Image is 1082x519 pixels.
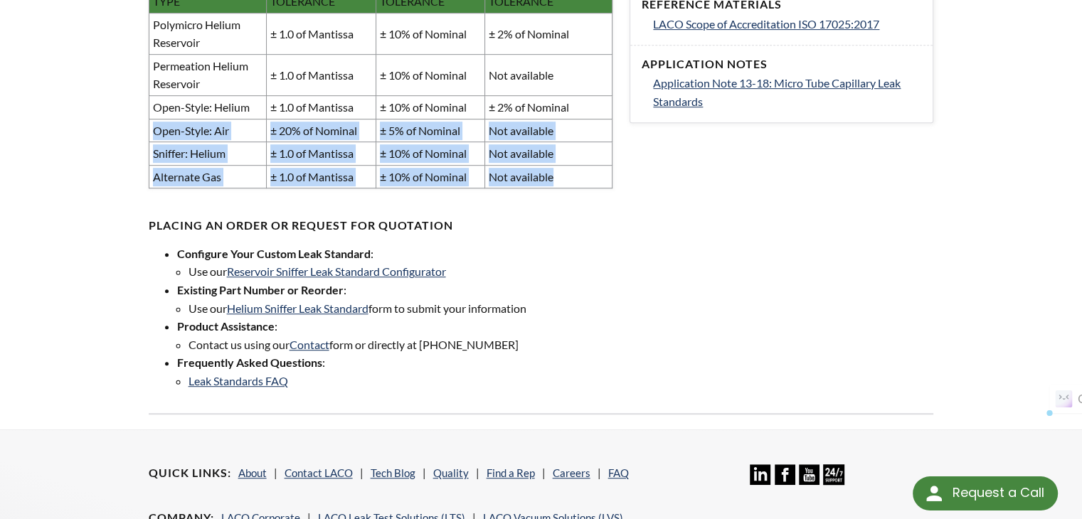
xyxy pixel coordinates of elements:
[238,466,267,479] a: About
[376,13,484,54] td: ± 10% of Nominal
[485,96,612,119] td: ± 2% of Nominal
[189,374,288,387] a: Leak Standards FAQ
[149,142,267,166] td: Sniffer: Helium
[608,466,629,479] a: FAQ
[485,165,612,188] td: Not available
[189,299,613,318] li: Use our form to submit your information
[267,165,376,188] td: ± 1.0 of Mantissa
[227,264,446,278] a: Reservoir Sniffer Leak Standard Configurator
[177,281,613,317] li: :
[227,301,368,315] a: Helium Sniffer Leak Standard
[267,54,376,95] td: ± 1.0 of Mantissa
[376,142,484,166] td: ± 10% of Nominal
[485,13,612,54] td: ± 2% of Nominal
[923,482,945,505] img: round button
[823,464,844,485] img: 24/7 Support Icon
[376,165,484,188] td: ± 10% of Nominal
[267,13,376,54] td: ± 1.0 of Mantissa
[913,476,1058,510] div: Request a Call
[553,466,590,479] a: Careers
[177,353,613,390] li: :
[177,245,613,281] li: :
[149,54,267,95] td: Permeation Helium Reservoir
[189,262,613,281] li: Use our
[653,76,901,108] span: Application Note 13-18: Micro Tube Capillary Leak Standards
[267,119,376,142] td: ± 20% of Nominal
[433,466,469,479] a: Quality
[642,57,921,72] h4: Application Notes
[485,54,612,95] td: Not available
[376,54,484,95] td: ± 10% of Nominal
[485,119,612,142] td: Not available
[189,336,613,354] li: Contact us using our form or directly at [PHONE_NUMBER]
[653,15,921,33] a: LACO Scope of Accreditation ISO 17025:2017
[177,355,322,369] strong: Frequently Asked Questions
[149,119,267,142] td: Open-Style: Air
[285,466,353,479] a: Contact LACO
[653,17,879,31] span: LACO Scope of Accreditation ISO 17025:2017
[376,96,484,119] td: ± 10% of Nominal
[653,74,921,110] a: Application Note 13-18: Micro Tube Capillary Leak Standards
[952,476,1044,509] div: Request a Call
[485,142,612,166] td: Not available
[177,247,371,260] strong: Configure Your Custom Leak Standard
[267,96,376,119] td: ± 1.0 of Mantissa
[177,283,344,296] strong: Existing Part Number or Reorder
[149,466,231,481] h4: Quick Links
[823,474,844,487] a: 24/7 Support
[149,165,267,188] td: Alternate Gas
[376,119,484,142] td: ± 5% of Nominal
[177,319,275,333] strong: Product Assistance
[149,218,613,233] h4: PLACING AN ORDER OR REQUEST FOR QUOTATION
[177,317,613,353] li: :
[149,13,267,54] td: Polymicro Helium Reservoir
[371,466,415,479] a: Tech Blog
[487,466,535,479] a: Find a Rep
[290,338,329,351] a: Contact
[149,96,267,119] td: Open-Style: Helium
[267,142,376,166] td: ± 1.0 of Mantissa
